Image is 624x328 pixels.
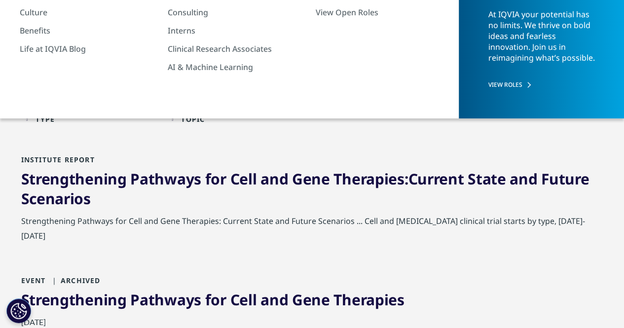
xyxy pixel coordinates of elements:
span: Archived [48,276,101,285]
span: Pathways [130,169,201,189]
span: Current [408,169,464,189]
span: for [205,290,226,310]
span: State [468,169,506,189]
div: Topic facet. [181,114,205,124]
a: VIEW ROLES [488,80,595,89]
span: and [510,169,537,189]
a: Benefits [20,25,158,36]
span: Cell [230,169,257,189]
span: Institute Report [21,155,95,164]
div: Type facet. [36,114,55,124]
span: for [205,169,226,189]
a: Strengthening Pathways for Cell and Gene Therapies [21,290,404,310]
a: Consulting [168,7,306,18]
span: and [260,169,288,189]
span: Cell [230,290,257,310]
span: and [260,290,288,310]
a: Interns [168,25,306,36]
span: Pathways [130,290,201,310]
span: Strengthening [21,290,127,310]
a: View Open Roles [316,7,454,18]
span: Therapies [333,290,404,310]
a: Clinical Research Associates [168,43,306,54]
span: Event [21,276,46,285]
button: Cookies Settings [6,298,31,323]
span: Gene [292,290,330,310]
div: Strengthening Pathways for Cell and Gene Therapies: Current State and Future Scenarios ... Cell a... [21,214,603,248]
span: Strengthening [21,169,127,189]
a: AI & Machine Learning [168,62,306,73]
a: Strengthening Pathways for Cell and Gene Therapies:Current State and Future Scenarios [21,169,589,209]
p: At IQVIA your potential has no limits. We thrive on bold ideas and fearless innovation. Join us i... [488,9,595,72]
a: Culture [20,7,158,18]
span: Gene [292,169,330,189]
span: Future [541,169,589,189]
a: Life at IQVIA Blog [20,43,158,54]
span: Therapies [333,169,404,189]
span: Scenarios [21,188,91,209]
